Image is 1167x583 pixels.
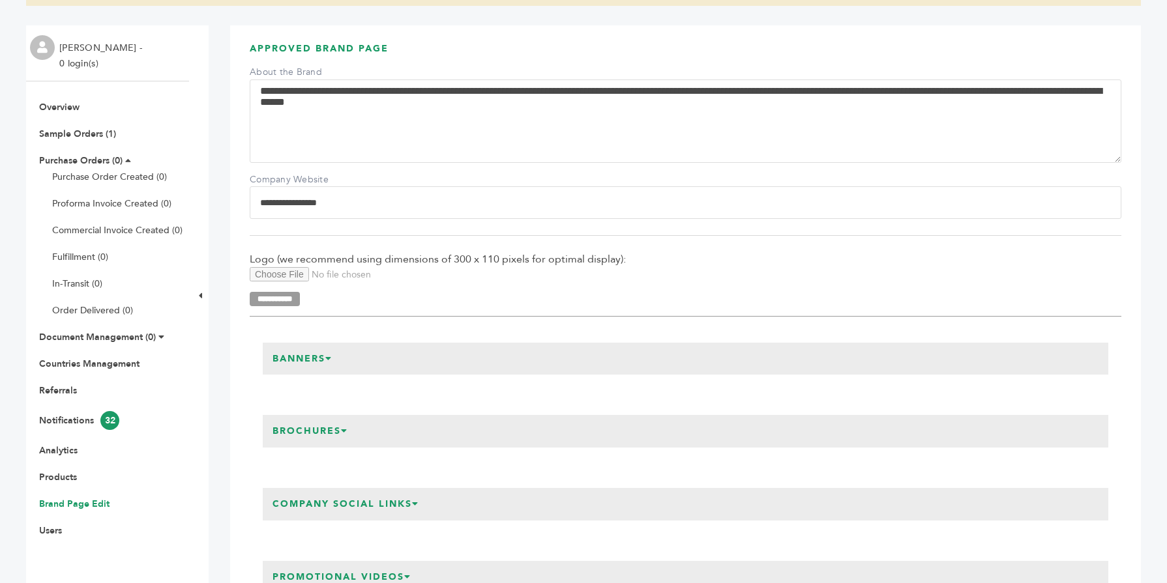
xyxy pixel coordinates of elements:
img: profile.png [30,35,55,60]
label: About the Brand [250,66,341,79]
a: In-Transit (0) [52,277,102,290]
h3: APPROVED BRAND PAGE [250,42,1121,65]
span: 32 [100,411,119,430]
a: Products [39,471,77,483]
a: Analytics [39,444,78,457]
a: Sample Orders (1) [39,128,116,140]
a: Users [39,524,62,537]
a: Proforma Invoice Created (0) [52,197,171,210]
a: Brand Page Edit [39,498,110,510]
h3: Brochures [263,415,358,448]
label: Company Website [250,173,341,186]
a: Referrals [39,384,77,397]
a: Purchase Order Created (0) [52,171,167,183]
h3: Banners [263,343,342,375]
span: Logo (we recommend using dimensions of 300 x 110 pixels for optimal display): [250,252,1121,266]
a: Document Management (0) [39,331,156,343]
a: Commercial Invoice Created (0) [52,224,183,236]
a: Notifications32 [39,414,119,427]
h3: Company Social Links [263,488,429,520]
a: Countries Management [39,358,140,370]
a: Order Delivered (0) [52,304,133,317]
li: [PERSON_NAME] - 0 login(s) [59,40,145,72]
a: Fulfillment (0) [52,251,108,263]
a: Overview [39,101,80,113]
a: Purchase Orders (0) [39,154,123,167]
